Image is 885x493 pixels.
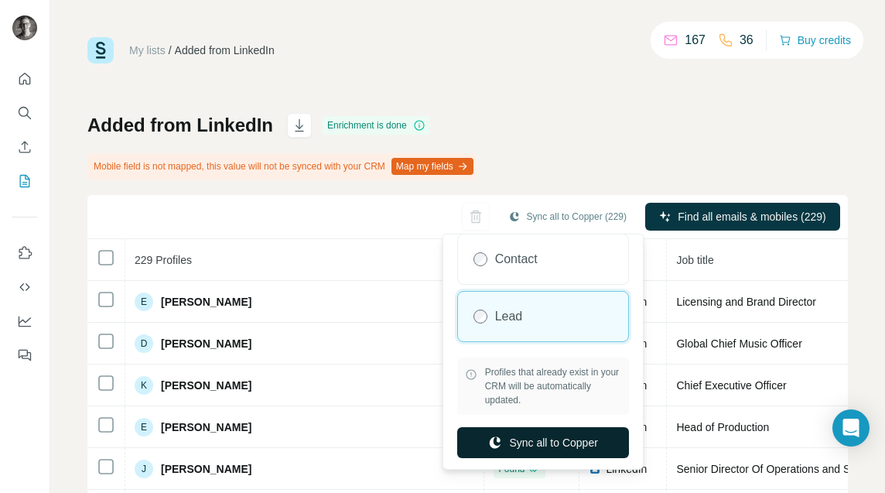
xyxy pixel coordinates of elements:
button: Find all emails & mobiles (229) [645,203,840,231]
span: Chief Executive Officer [676,379,786,392]
span: Find all emails & mobiles (229) [678,209,825,224]
span: Head of Production [676,421,769,433]
div: Enrichment is done [323,116,430,135]
label: Contact [495,250,538,269]
span: [PERSON_NAME] [161,461,251,477]
button: Feedback [12,341,37,369]
div: K [135,376,153,395]
button: Enrich CSV [12,133,37,161]
button: Search [12,99,37,127]
button: Sync all to Copper [457,427,629,458]
span: Licensing and Brand Director [676,296,816,308]
button: Use Surfe API [12,273,37,301]
span: 229 Profiles [135,254,192,266]
div: Added from LinkedIn [175,43,275,58]
button: Sync all to Copper (229) [497,205,637,228]
button: Buy credits [779,29,851,51]
div: J [135,460,153,478]
a: My lists [129,44,166,56]
div: Mobile field is not mapped, this value will not be synced with your CRM [87,153,477,180]
li: / [169,43,172,58]
p: 167 [685,31,706,50]
div: E [135,293,153,311]
button: Dashboard [12,307,37,335]
span: [PERSON_NAME] [161,419,251,435]
p: 36 [740,31,753,50]
span: Profiles that already exist in your CRM will be automatically updated. [485,365,621,407]
div: Open Intercom Messenger [832,409,870,447]
span: Global Chief Music Officer [676,337,801,350]
img: Avatar [12,15,37,40]
span: Job title [676,254,713,266]
div: D [135,334,153,353]
button: Map my fields [391,158,473,175]
label: Lead [495,307,523,326]
button: Quick start [12,65,37,93]
span: [PERSON_NAME] [161,336,251,351]
img: Surfe Logo [87,37,114,63]
span: [PERSON_NAME] [161,294,251,310]
span: [PERSON_NAME] [161,378,251,393]
div: E [135,418,153,437]
button: Use Surfe on LinkedIn [12,239,37,267]
button: My lists [12,167,37,195]
h1: Added from LinkedIn [87,113,273,138]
